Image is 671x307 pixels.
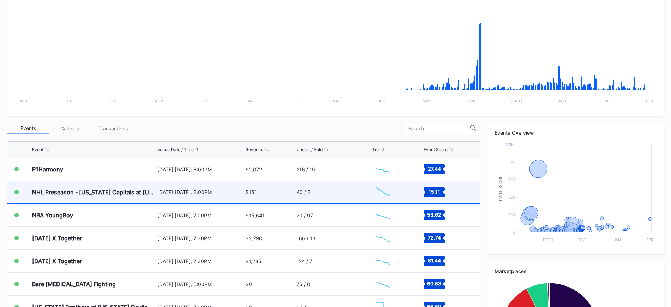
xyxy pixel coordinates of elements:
[296,258,312,264] div: 124 / 7
[510,160,515,164] text: 1k
[424,147,448,152] div: Event Score
[372,275,394,293] svg: Chart title
[157,189,244,195] div: [DATE] [DATE], 3:00PM
[372,252,394,270] svg: Chart title
[157,166,244,172] div: [DATE] [DATE], 8:00PM
[200,99,207,103] text: Dec
[428,166,441,172] text: 27.44
[246,235,262,241] div: $2,790
[513,230,515,234] text: 0
[332,99,341,103] text: Mar
[495,268,657,274] div: Marketplaces
[558,99,566,103] text: Aug
[246,99,253,103] text: Jan
[32,235,82,242] div: [DATE] X Together
[296,235,316,241] div: 166 / 13
[32,147,43,152] div: Event
[495,141,657,247] svg: Chart title
[579,237,586,242] text: Oct
[7,123,49,134] div: Events
[505,142,515,147] text: 1.25k
[427,212,441,218] text: 53.62
[372,206,394,224] svg: Chart title
[157,147,194,152] div: Venue Date / Time
[246,258,262,264] div: $1,285
[372,229,394,247] svg: Chart title
[32,281,116,288] div: Bare [MEDICAL_DATA] Fighting
[508,195,515,199] text: 500
[19,99,27,103] text: Aug
[32,212,73,219] div: NBA YoungBoy
[157,281,244,287] div: [DATE] [DATE], 5:00PM
[14,2,657,108] svg: Chart title
[246,281,252,287] div: $0
[296,147,323,152] div: Unsold / Sold
[469,99,476,103] text: Jun
[646,99,653,103] text: Oct
[296,166,315,172] div: 216 / 19
[32,166,63,173] div: P1Harmony
[646,237,653,242] text: Apr
[157,235,244,241] div: [DATE] [DATE], 7:30PM
[32,258,82,265] div: [DATE] X Together
[428,235,441,241] text: 72.74
[157,212,244,218] div: [DATE] [DATE], 7:00PM
[541,237,553,242] text: [DATE]
[32,189,156,196] div: NHL Preseason - [US_STATE] Capitals at [US_STATE] Devils (Split Squad)
[379,99,386,103] text: Apr
[296,281,310,287] div: 75 / 0
[296,189,311,195] div: 40 / 3
[66,99,72,103] text: Sep
[423,99,430,103] text: May
[296,212,313,218] div: 20 / 97
[372,160,394,178] svg: Chart title
[157,258,244,264] div: [DATE] [DATE], 7:30PM
[428,258,441,264] text: 61.44
[427,281,441,287] text: 60.53
[372,147,384,152] div: Trend
[372,183,394,201] svg: Chart title
[408,126,470,131] input: Search
[605,99,611,103] text: Sep
[508,212,515,217] text: 250
[155,99,163,103] text: Nov
[499,176,503,201] text: Event Score
[511,99,522,103] text: [DATE]
[246,147,263,152] div: Revenue
[246,166,262,172] div: $2,072
[495,130,657,136] div: Events Overview
[92,123,134,134] div: Transactions
[246,189,257,195] div: $151
[508,177,515,182] text: 750
[292,99,298,103] text: Feb
[614,237,621,242] text: Jan
[246,212,265,218] div: $15,641
[49,123,92,134] div: Calendar
[429,188,440,194] text: 15.11
[109,99,117,103] text: Oct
